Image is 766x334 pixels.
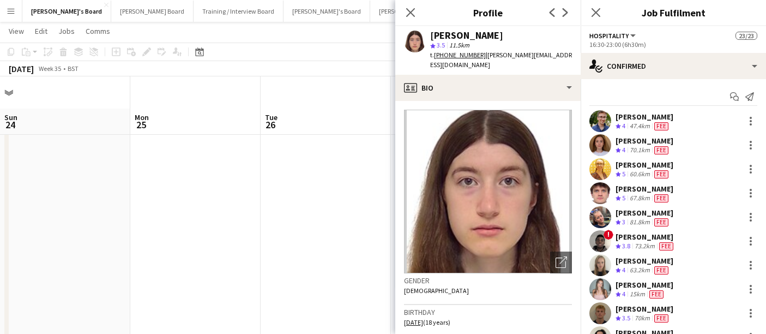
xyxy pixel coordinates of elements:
a: Comms [81,24,114,38]
tcxspan: Call 20-09-2006 via 3CX [404,318,423,326]
div: Crew has different fees then in role [652,266,671,275]
div: 16:30-23:00 (6h30m) [589,40,757,49]
span: Fee [659,242,673,250]
div: Crew has different fees then in role [652,194,671,203]
div: 67.8km [628,194,652,203]
button: [PERSON_NAME] Board [111,1,194,22]
span: Week 35 [36,64,63,73]
span: Hospitality [589,32,629,40]
div: Crew has different fees then in role [652,146,671,155]
span: ! [604,230,613,240]
span: Fee [654,218,668,226]
button: [PERSON_NAME]'s Board [22,1,111,22]
div: [PERSON_NAME] [616,160,673,170]
span: Fee [649,290,664,299]
span: Edit [35,26,47,36]
span: 25 [133,118,149,131]
span: 3.5 [437,41,445,49]
span: 26 [263,118,278,131]
span: [DEMOGRAPHIC_DATA] [404,287,469,295]
div: 73.2km [632,242,657,251]
h3: Profile [395,5,581,20]
div: Crew has different fees then in role [652,170,671,179]
button: [PERSON_NAME]'s Board [284,1,370,22]
button: [PERSON_NAME]'s Board [370,1,457,22]
div: Crew has different fees then in role [647,290,666,299]
a: Edit [31,24,52,38]
span: 4 [622,290,625,298]
span: Sun [4,112,17,122]
span: Fee [654,194,668,202]
div: [PERSON_NAME] [616,280,673,290]
span: 4 [622,146,625,154]
span: t. [430,51,486,59]
span: 3 [622,218,625,226]
span: (18 years) [404,318,450,326]
a: View [4,24,28,38]
div: Crew has different fees then in role [652,314,671,323]
div: 81.8km [628,218,652,227]
span: 3.8 [622,242,630,250]
div: [DATE] [9,63,34,74]
div: [PERSON_NAME] [616,208,673,218]
div: BST [68,64,79,73]
a: Jobs [54,24,79,38]
div: Crew has different fees then in role [652,122,671,131]
span: 5 [622,170,625,178]
span: 24 [3,118,17,131]
button: Hospitality [589,32,637,40]
div: [PERSON_NAME] [616,112,673,122]
div: [PERSON_NAME] [616,184,673,194]
div: 70km [632,314,652,323]
img: Crew avatar or photo [404,110,572,273]
span: Fee [654,170,668,178]
span: Comms [86,26,110,36]
div: Confirmed [581,53,766,79]
span: 27 [394,118,409,131]
div: 47.4km [628,122,652,131]
span: 11.5km [447,41,472,49]
div: [PERSON_NAME] [616,232,675,242]
div: 63.2km [628,266,652,275]
span: View [9,26,24,36]
div: [PERSON_NAME] [616,136,673,146]
span: 4 [622,122,625,130]
div: [PERSON_NAME] [430,31,503,40]
div: Bio [395,75,581,101]
span: 3.5 [622,314,630,322]
div: Crew has different fees then in role [652,218,671,227]
div: [PERSON_NAME] [616,256,673,266]
div: Open photos pop-in [550,252,572,273]
div: 70.1km [628,146,652,155]
span: 5 [622,194,625,202]
div: [PERSON_NAME] [616,304,673,314]
button: Training / Interview Board [194,1,284,22]
span: Fee [654,266,668,275]
span: 23/23 [735,32,757,40]
span: 4 [622,266,625,274]
span: Tue [265,112,278,122]
div: 60.6km [628,170,652,179]
h3: Gender [404,276,572,285]
span: Mon [135,112,149,122]
span: Fee [654,314,668,323]
span: Fee [654,146,668,154]
h3: Job Fulfilment [581,5,766,20]
div: 15km [628,290,647,299]
tcxspan: Call +447786925478 via 3CX [434,51,486,59]
h3: Birthday [404,307,572,317]
span: | [PERSON_NAME][EMAIL_ADDRESS][DOMAIN_NAME] [430,51,572,69]
span: Jobs [58,26,75,36]
span: Fee [654,122,668,130]
div: Crew has different fees then in role [657,242,675,251]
